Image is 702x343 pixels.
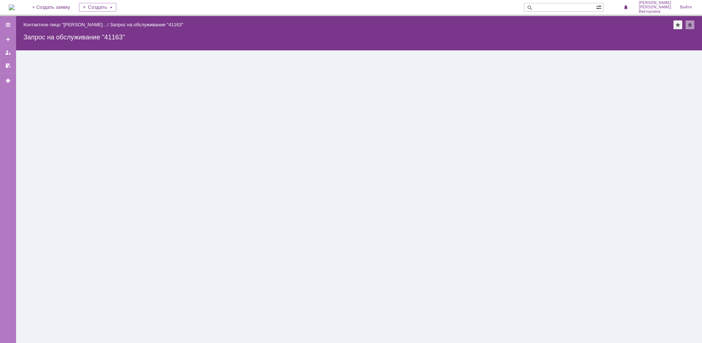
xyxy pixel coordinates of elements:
span: Расширенный поиск [596,3,603,10]
a: Перейти на домашнюю страницу [9,4,15,10]
a: Мои заявки [2,47,14,58]
span: [PERSON_NAME] [639,5,671,9]
div: / [23,22,110,27]
div: Добавить в избранное [673,20,682,29]
a: Контактное лицо "[PERSON_NAME]… [23,22,107,27]
div: Запрос на обслуживание "41163" [23,34,695,41]
div: Запрос на обслуживание "41163" [110,22,184,27]
a: Создать заявку [2,34,14,45]
a: Мои согласования [2,60,14,72]
span: Викторовна [639,9,671,14]
img: logo [9,4,15,10]
span: [PERSON_NAME] [639,1,671,5]
div: Создать [79,3,116,12]
div: Сделать домашней страницей [686,20,694,29]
